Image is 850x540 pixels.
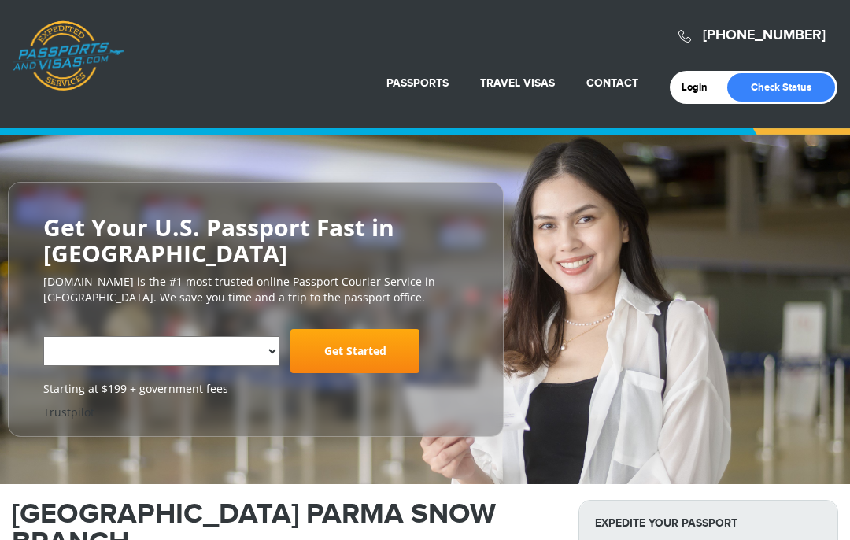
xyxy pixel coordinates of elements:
p: [DOMAIN_NAME] is the #1 most trusted online Passport Courier Service in [GEOGRAPHIC_DATA]. We sav... [43,274,468,305]
span: Starting at $199 + government fees [43,381,468,397]
a: Get Started [290,329,419,373]
a: Login [682,81,719,94]
a: Check Status [727,73,835,102]
a: Contact [586,76,638,90]
a: Passports [386,76,449,90]
a: Travel Visas [480,76,555,90]
a: Trustpilot [43,405,94,420]
h2: Get Your U.S. Passport Fast in [GEOGRAPHIC_DATA] [43,214,468,266]
a: Passports & [DOMAIN_NAME] [13,20,124,91]
a: [PHONE_NUMBER] [703,27,826,44]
